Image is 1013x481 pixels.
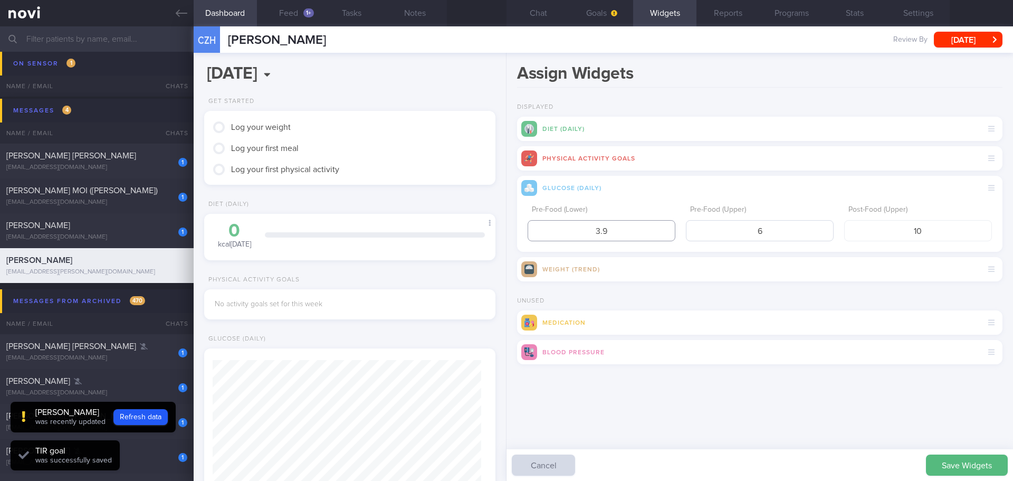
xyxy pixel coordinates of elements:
div: Diet (Daily) [204,201,249,209]
input: 6.0 [686,220,834,241]
div: 1 [178,348,187,357]
div: Glucose (Daily) [517,176,1002,200]
button: Refresh data [113,409,168,425]
span: 4 [62,106,71,115]
span: [PERSON_NAME] [6,221,70,230]
div: Physical Activity Goals [517,146,1002,171]
span: SUNDARESWARAN S/O SATHAPPAH [6,65,143,74]
div: Diet (Daily) [517,117,1002,141]
div: [PERSON_NAME] [35,407,106,418]
h1: Assign Widgets [517,63,1002,88]
div: [EMAIL_ADDRESS][PERSON_NAME][DOMAIN_NAME] [6,268,187,276]
div: Get Started [204,98,254,106]
div: 0 [215,222,254,240]
div: Physical Activity Goals [204,276,300,284]
span: [PERSON_NAME] [PERSON_NAME] [6,412,136,420]
span: [PERSON_NAME] [PERSON_NAME] [6,152,136,160]
div: 1+ [303,8,314,17]
label: Post-Food (Upper) [848,205,988,215]
div: [EMAIL_ADDRESS][DOMAIN_NAME] [6,199,187,206]
span: [PERSON_NAME] [6,256,72,265]
div: [EMAIL_ADDRESS][DOMAIN_NAME] [6,164,187,172]
button: [DATE] [934,32,1002,48]
div: No activity goals set for this week [215,300,485,309]
span: [PERSON_NAME] [228,34,326,46]
input: 9.0 [844,220,992,241]
div: [EMAIL_ADDRESS][DOMAIN_NAME] [6,78,187,86]
div: [EMAIL_ADDRESS][DOMAIN_NAME] [6,424,187,432]
h2: Displayed [517,103,1002,111]
input: 4.0 [528,220,675,241]
div: 1 [178,383,187,392]
div: 1 [178,453,187,462]
div: 1 [178,418,187,427]
span: [PERSON_NAME] [6,447,70,455]
div: 1 [178,158,187,167]
div: Chats [151,122,194,144]
span: [PERSON_NAME] MOI ([PERSON_NAME]) [6,186,158,195]
div: Chats [151,313,194,334]
label: Pre-Food (Lower) [532,205,671,215]
div: Medication [517,310,1002,335]
div: Weight (Trend) [517,257,1002,281]
h2: Unused [517,297,1002,305]
label: Pre-Food (Upper) [690,205,829,215]
span: [PERSON_NAME] [6,377,70,385]
div: Glucose (Daily) [204,335,266,343]
div: [EMAIL_ADDRESS][DOMAIN_NAME] [6,459,187,467]
span: [PERSON_NAME] [PERSON_NAME] [6,342,136,351]
div: [EMAIL_ADDRESS][DOMAIN_NAME] [6,354,187,362]
div: Messages from Archived [11,294,148,308]
div: TIR goal [35,446,112,456]
span: was successfully saved [35,457,112,464]
button: Save Widgets [926,455,1008,476]
span: 470 [130,296,145,305]
span: Review By [893,35,928,45]
div: [EMAIL_ADDRESS][DOMAIN_NAME] [6,389,187,397]
div: kcal [DATE] [215,222,254,250]
div: Blood Pressure [517,340,1002,364]
div: CZH [191,20,223,61]
div: Messages [11,103,74,118]
div: 1 [178,193,187,202]
button: Cancel [512,455,575,476]
span: was recently updated [35,418,106,426]
div: 1 [178,228,187,237]
div: [EMAIL_ADDRESS][DOMAIN_NAME] [6,233,187,241]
